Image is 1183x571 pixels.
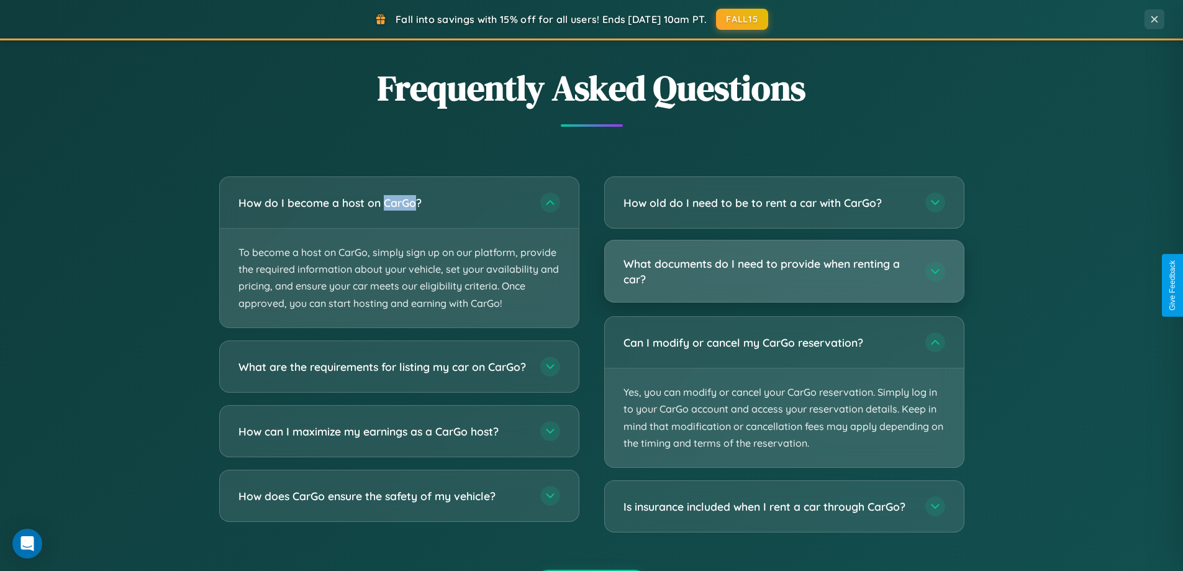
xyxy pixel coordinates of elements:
[623,256,913,286] h3: What documents do I need to provide when renting a car?
[12,529,42,559] div: Open Intercom Messenger
[623,335,913,350] h3: Can I modify or cancel my CarGo reservation?
[219,64,964,112] h2: Frequently Asked Questions
[238,359,528,374] h3: What are the requirements for listing my car on CarGo?
[238,488,528,503] h3: How does CarGo ensure the safety of my vehicle?
[623,195,913,211] h3: How old do I need to be to rent a car with CarGo?
[716,9,768,30] button: FALL15
[238,195,528,211] h3: How do I become a host on CarGo?
[623,499,913,514] h3: Is insurance included when I rent a car through CarGo?
[220,229,579,327] p: To become a host on CarGo, simply sign up on our platform, provide the required information about...
[238,423,528,439] h3: How can I maximize my earnings as a CarGo host?
[396,13,707,25] span: Fall into savings with 15% off for all users! Ends [DATE] 10am PT.
[1168,260,1177,311] div: Give Feedback
[605,368,964,467] p: Yes, you can modify or cancel your CarGo reservation. Simply log in to your CarGo account and acc...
